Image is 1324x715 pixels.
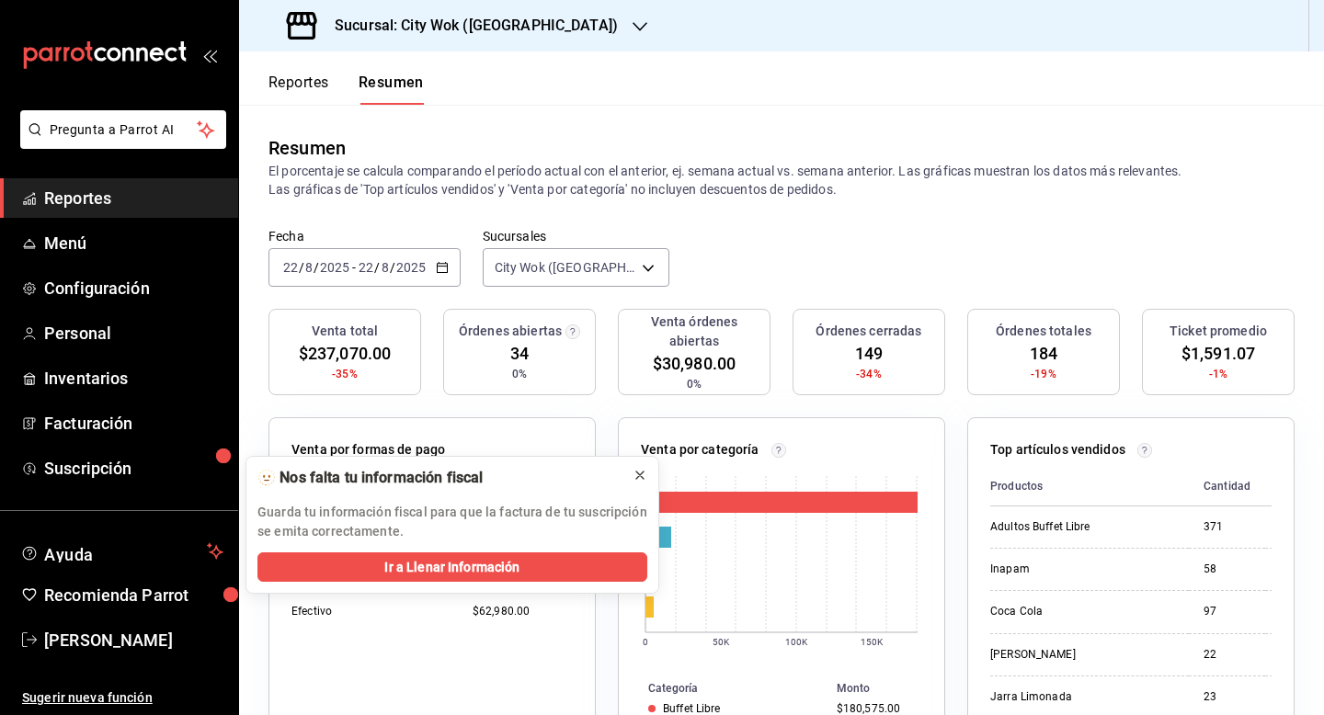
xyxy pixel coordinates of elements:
input: -- [381,260,390,275]
div: Buffet Libre [663,702,721,715]
h3: Sucursal: City Wok ([GEOGRAPHIC_DATA]) [320,15,618,37]
div: $62,980.00 [473,604,573,619]
text: 100K [785,637,808,647]
div: [PERSON_NAME] [990,647,1174,663]
span: Ir a Llenar Información [384,558,519,577]
span: Reportes [44,186,223,210]
span: [PERSON_NAME] [44,628,223,653]
text: 150K [861,637,884,647]
div: Jarra Limonada [990,689,1174,705]
th: Productos [990,467,1189,506]
button: Ir a Llenar Información [257,552,647,582]
span: -35% [332,366,358,382]
span: $30,980.00 [653,351,736,376]
span: Ayuda [44,540,200,562]
div: Resumen [268,134,346,162]
div: Inapam [990,562,1174,577]
p: Guarda tu información fiscal para que la factura de tu suscripción se emita correctamente. [257,503,647,541]
h3: Ticket promedio [1170,322,1267,341]
span: / [390,260,395,275]
p: Venta por formas de pago [291,440,445,460]
span: 184 [1030,341,1057,366]
div: $180,575.00 [837,702,915,715]
span: -19% [1031,366,1056,382]
span: 0% [687,376,702,392]
span: / [299,260,304,275]
div: Coca Cola [990,604,1174,619]
span: City Wok ([GEOGRAPHIC_DATA]) [495,258,635,277]
input: -- [304,260,314,275]
span: Pregunta a Parrot AI [50,120,198,140]
label: Sucursales [483,230,669,243]
div: 🫥 Nos falta tu información fiscal [257,468,618,488]
button: Reportes [268,74,329,105]
div: 22 [1204,647,1250,663]
span: Facturación [44,411,223,436]
span: -34% [856,366,882,382]
text: 50K [713,637,730,647]
div: Adultos Buffet Libre [990,519,1174,535]
input: -- [282,260,299,275]
span: Recomienda Parrot [44,583,223,607]
p: El porcentaje se calcula comparando el período actual con el anterior, ej. semana actual vs. sema... [268,162,1295,199]
span: / [314,260,319,275]
div: Efectivo [291,604,443,619]
p: Venta por categoría [641,440,759,460]
span: 149 [855,341,883,366]
input: -- [358,260,374,275]
div: 97 [1204,604,1250,619]
span: Menú [44,231,223,255]
h3: Venta órdenes abiertas [626,312,762,351]
span: / [374,260,380,275]
div: 58 [1204,562,1250,577]
text: 0 [643,637,648,647]
p: Top artículos vendidos [990,440,1125,460]
a: Pregunta a Parrot AI [13,133,226,153]
span: Sugerir nueva función [22,688,223,708]
button: Resumen [359,74,424,105]
h3: Órdenes abiertas [459,322,562,341]
button: Pregunta a Parrot AI [20,110,226,149]
span: 0% [512,366,527,382]
span: 34 [510,341,529,366]
span: - [352,260,356,275]
input: ---- [319,260,350,275]
div: 23 [1204,689,1250,705]
span: Inventarios [44,366,223,391]
h3: Órdenes totales [996,322,1091,341]
div: 371 [1204,519,1250,535]
span: Configuración [44,276,223,301]
th: Categoría [619,678,829,698]
span: Suscripción [44,456,223,481]
div: navigation tabs [268,74,424,105]
span: -1% [1209,366,1227,382]
label: Fecha [268,230,461,243]
span: $237,070.00 [299,341,391,366]
input: ---- [395,260,427,275]
th: Cantidad [1189,467,1265,506]
h3: Venta total [312,322,378,341]
span: Personal [44,321,223,346]
th: Monto [829,678,944,698]
h3: Órdenes cerradas [816,322,921,341]
span: $1,591.07 [1181,341,1255,366]
button: open_drawer_menu [202,48,217,62]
